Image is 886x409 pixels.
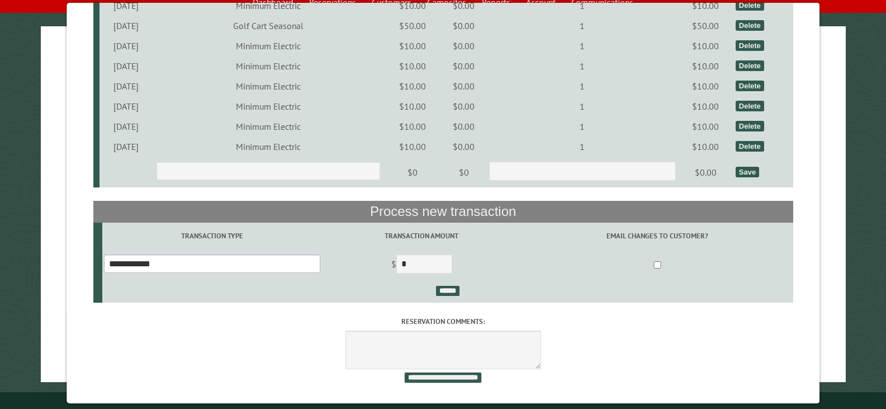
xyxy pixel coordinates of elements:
[440,96,487,116] td: $0.00
[153,116,384,137] td: Minimum Electric
[677,137,733,157] td: $10.00
[487,96,677,116] td: 1
[100,137,153,157] td: [DATE]
[100,56,153,76] td: [DATE]
[736,141,764,152] div: Delete
[736,121,764,131] div: Delete
[487,16,677,36] td: 1
[440,137,487,157] td: $0.00
[736,40,764,51] div: Delete
[384,157,440,188] td: $0
[440,56,487,76] td: $0.00
[440,16,487,36] td: $0.00
[440,36,487,56] td: $0.00
[677,56,733,76] td: $10.00
[384,76,440,96] td: $10.00
[93,201,793,222] th: Process new transaction
[487,137,677,157] td: 1
[736,60,764,71] div: Delete
[677,16,733,36] td: $50.00
[153,137,384,157] td: Minimum Electric
[380,397,506,404] small: © Campground Commander LLC. All rights reserved.
[440,76,487,96] td: $0.00
[93,316,793,327] label: Reservation comments:
[384,16,440,36] td: $50.00
[100,76,153,96] td: [DATE]
[523,231,791,241] label: Email changes to customer?
[384,116,440,137] td: $10.00
[100,36,153,56] td: [DATE]
[100,16,153,36] td: [DATE]
[324,231,520,241] label: Transaction Amount
[100,116,153,137] td: [DATE]
[153,96,384,116] td: Minimum Electric
[104,231,320,241] label: Transaction Type
[384,36,440,56] td: $10.00
[736,167,759,177] div: Save
[153,16,384,36] td: Golf Cart Seasonal
[153,56,384,76] td: Minimum Electric
[736,81,764,91] div: Delete
[487,36,677,56] td: 1
[487,56,677,76] td: 1
[153,36,384,56] td: Minimum Electric
[440,157,487,188] td: $0
[440,116,487,137] td: $0.00
[677,116,733,137] td: $10.00
[677,36,733,56] td: $10.00
[487,76,677,96] td: 1
[384,56,440,76] td: $10.00
[736,101,764,111] div: Delete
[153,76,384,96] td: Minimum Electric
[487,116,677,137] td: 1
[322,250,522,281] td: $
[384,96,440,116] td: $10.00
[736,20,764,31] div: Delete
[100,96,153,116] td: [DATE]
[677,157,733,188] td: $0.00
[677,96,733,116] td: $10.00
[677,76,733,96] td: $10.00
[384,137,440,157] td: $10.00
